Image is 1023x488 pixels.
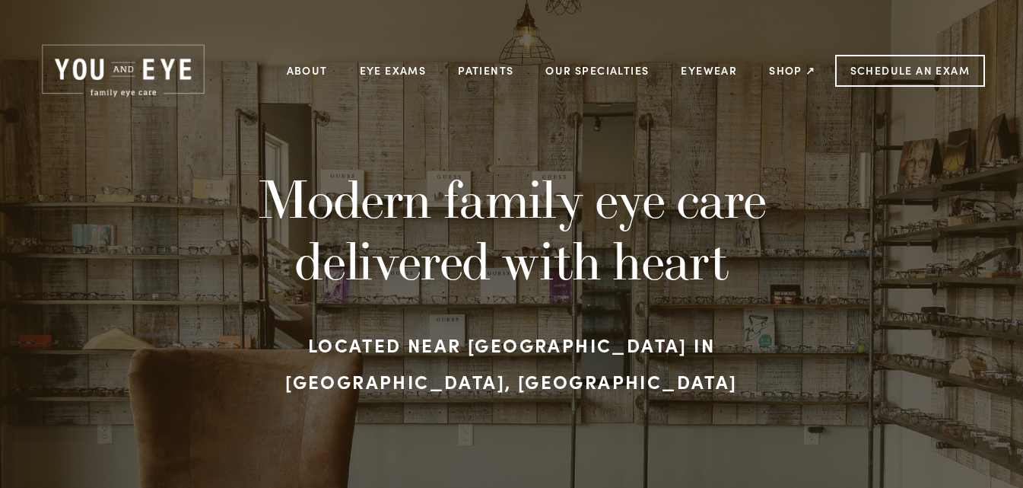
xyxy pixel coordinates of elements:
a: Schedule an Exam [835,55,985,87]
strong: Located near [GEOGRAPHIC_DATA] in [GEOGRAPHIC_DATA], [GEOGRAPHIC_DATA] [285,332,737,394]
a: Our Specialties [545,63,649,78]
a: Patients [458,59,513,82]
h1: Modern family eye care delivered with heart [224,168,799,291]
a: Shop ↗ [769,59,815,82]
a: Eyewear [681,59,737,82]
img: Rochester, MN | You and Eye | Family Eye Care [38,42,208,100]
a: Eye Exams [360,59,427,82]
a: About [287,59,328,82]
